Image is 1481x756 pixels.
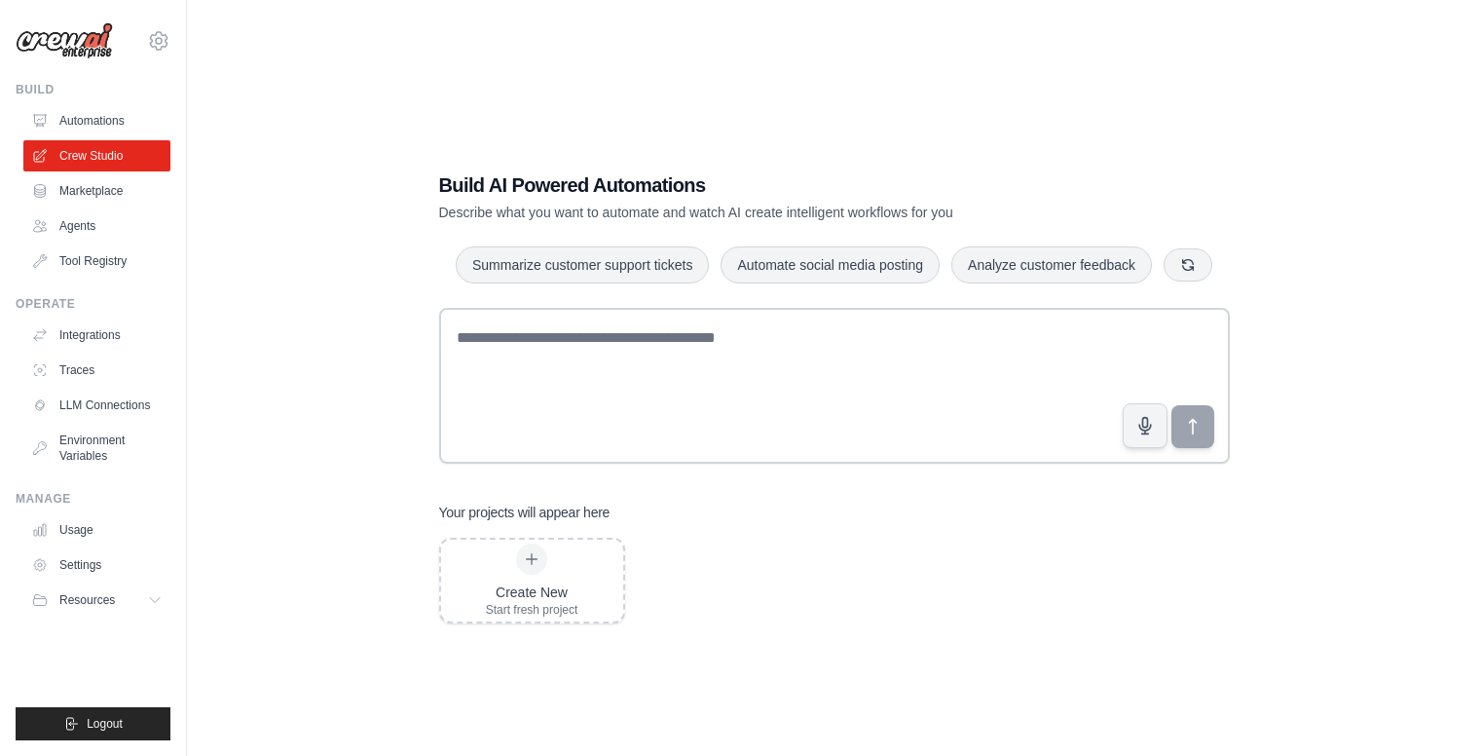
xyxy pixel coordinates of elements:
[23,390,170,421] a: LLM Connections
[59,592,115,608] span: Resources
[23,105,170,136] a: Automations
[1384,662,1481,756] iframe: Chat Widget
[23,175,170,207] a: Marketplace
[23,246,170,277] a: Tool Registry
[23,514,170,546] a: Usage
[23,210,170,242] a: Agents
[16,296,170,312] div: Operate
[439,171,1093,199] h1: Build AI Powered Automations
[951,246,1152,283] button: Analyze customer feedback
[16,491,170,507] div: Manage
[486,583,578,602] div: Create New
[87,716,123,732] span: Logout
[721,246,940,283] button: Automate social media posting
[1164,248,1212,282] button: Get new suggestions
[16,82,170,97] div: Build
[456,246,709,283] button: Summarize customer support tickets
[16,707,170,740] button: Logout
[23,585,170,616] button: Resources
[23,549,170,581] a: Settings
[1123,403,1167,448] button: Click to speak your automation idea
[23,320,170,351] a: Integrations
[23,355,170,386] a: Traces
[16,22,113,59] img: Logo
[23,140,170,171] a: Crew Studio
[23,425,170,472] a: Environment Variables
[486,602,578,618] div: Start fresh project
[439,203,1093,222] p: Describe what you want to automate and watch AI create intelligent workflows for you
[439,503,611,522] h3: Your projects will appear here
